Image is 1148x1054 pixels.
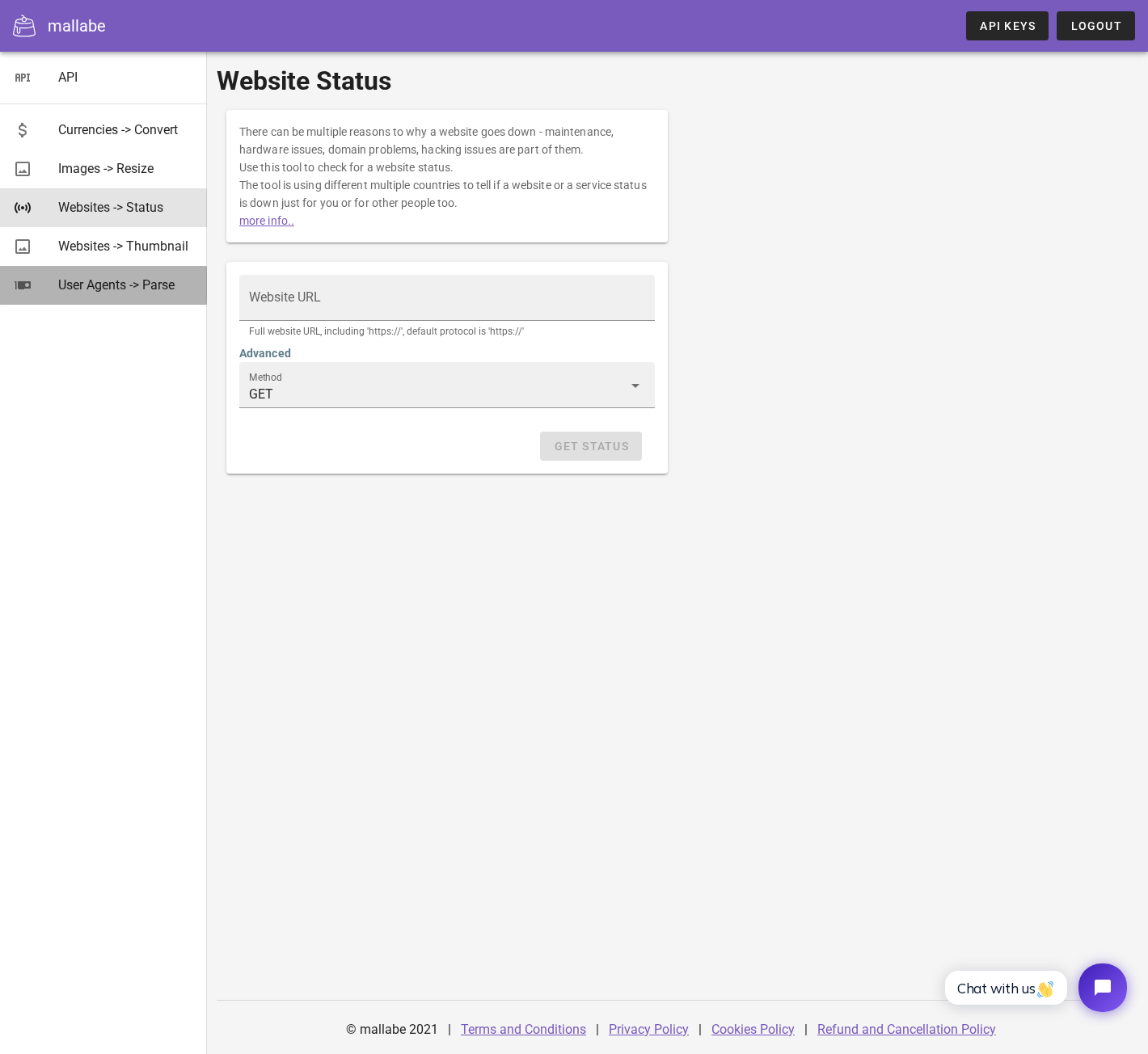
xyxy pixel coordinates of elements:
[249,372,282,384] label: Method
[609,1022,689,1037] a: Privacy Policy
[1057,11,1135,40] button: Logout
[966,11,1049,40] a: API Keys
[239,344,655,362] h4: Advanced
[699,1010,702,1049] div: |
[249,327,645,336] div: Full website URL, including 'https://', default protocol is 'https://'
[448,1010,451,1049] div: |
[58,70,194,85] div: API
[1070,19,1122,32] span: Logout
[217,61,1138,100] h1: Website Status
[58,277,194,293] div: User Agents -> Parse
[927,950,1141,1026] iframe: Tidio Chat
[48,14,106,38] div: mallabe
[461,1022,586,1037] a: Terms and Conditions
[58,200,194,215] div: Websites -> Status
[804,1010,808,1049] div: |
[58,161,194,176] div: Images -> Resize
[596,1010,599,1049] div: |
[336,1010,448,1049] div: © mallabe 2021
[817,1022,996,1037] a: Refund and Cancellation Policy
[58,122,194,137] div: Currencies -> Convert
[979,19,1036,32] span: API Keys
[58,238,194,254] div: Websites -> Thumbnail
[239,214,294,227] a: more info..
[711,1022,795,1037] a: Cookies Policy
[226,110,668,242] div: There can be multiple reasons to why a website goes down - maintenance, hardware issues, domain p...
